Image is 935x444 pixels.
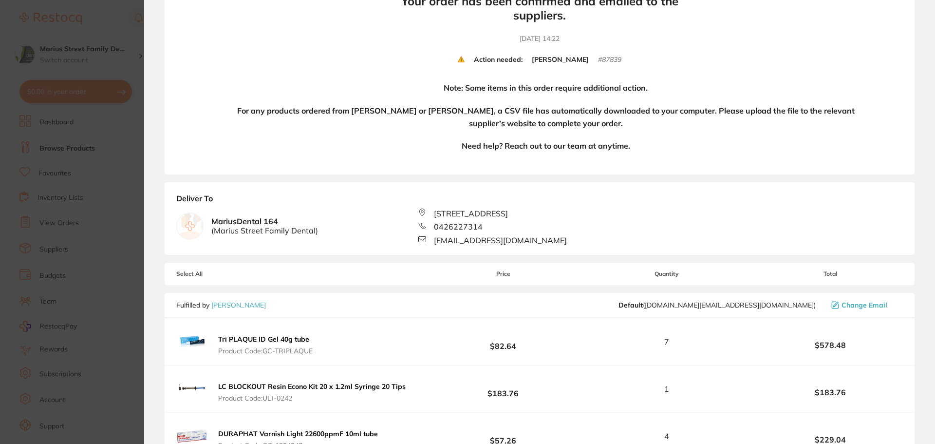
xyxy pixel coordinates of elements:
span: Select All [176,270,274,277]
p: Fulfilled by [176,301,266,309]
b: $578.48 [758,341,903,349]
b: Action needed: [474,56,523,64]
span: 7 [664,337,669,346]
img: cjZwcnZ6bw [176,373,207,405]
b: $183.76 [430,380,576,398]
b: DURAPHAT Varnish Light 22600ppmF 10ml tube [218,429,378,438]
span: Product Code: ULT-0242 [218,394,406,402]
b: [PERSON_NAME] [532,56,589,64]
span: Price [430,270,576,277]
span: Total [758,270,903,277]
b: LC BLOCKOUT Resin Econo Kit 20 x 1.2ml Syringe 20 Tips [218,382,406,391]
button: Change Email [828,301,903,309]
span: Change Email [841,301,887,309]
span: [STREET_ADDRESS] [434,209,508,218]
b: $229.04 [758,435,903,444]
span: 0426227314 [434,222,483,231]
span: ( Marius Street Family Dental ) [211,226,318,235]
div: Simply reply to this message and we’ll be in touch to guide you through these next steps. We are ... [42,155,173,212]
div: We’re committed to ensuring a smooth transition for you! Our team is standing by to help you with... [42,102,173,150]
div: message notification from Restocq, 2w ago. Hi MariusDental, Starting 11 August, we’re making some... [15,15,180,186]
img: Profile image for Restocq [22,23,37,39]
button: Tri PLAQUE ID Gel 40g tube Product Code:GC-TRIPLAQUE [215,335,316,355]
img: bDRoYWttbw [176,326,207,357]
span: customer.care@henryschein.com.au [618,301,816,309]
span: 4 [664,432,669,441]
b: MariusDental 164 [211,217,318,235]
img: empty.jpg [177,213,203,239]
div: Hi MariusDental, Starting [DATE], we’re making some updates to our product offerings on the Resto... [42,21,173,97]
time: [DATE] 14:22 [520,34,560,44]
b: $82.64 [430,333,576,351]
span: Product Code: GC-TRIPLAQUE [218,347,313,355]
h4: Note: Some items in this order require additional action. [444,82,648,95]
span: 1 [664,385,669,393]
h4: For any products ordered from [PERSON_NAME] or [PERSON_NAME], a CSV file has automatically downlo... [233,105,859,130]
b: Default [618,301,643,309]
span: [EMAIL_ADDRESS][DOMAIN_NAME] [434,236,567,245]
p: Message from Restocq, sent 2w ago [42,171,173,180]
small: # 87839 [598,56,621,64]
a: [PERSON_NAME] [211,301,266,309]
h4: Need help? Reach out to our team at anytime. [462,140,630,153]
b: Tri PLAQUE ID Gel 40g tube [218,335,309,344]
b: Deliver To [176,194,903,209]
b: $183.76 [758,388,903,397]
div: Message content [42,21,173,167]
span: Quantity [576,270,758,277]
button: LC BLOCKOUT Resin Econo Kit 20 x 1.2ml Syringe 20 Tips Product Code:ULT-0242 [215,382,409,403]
